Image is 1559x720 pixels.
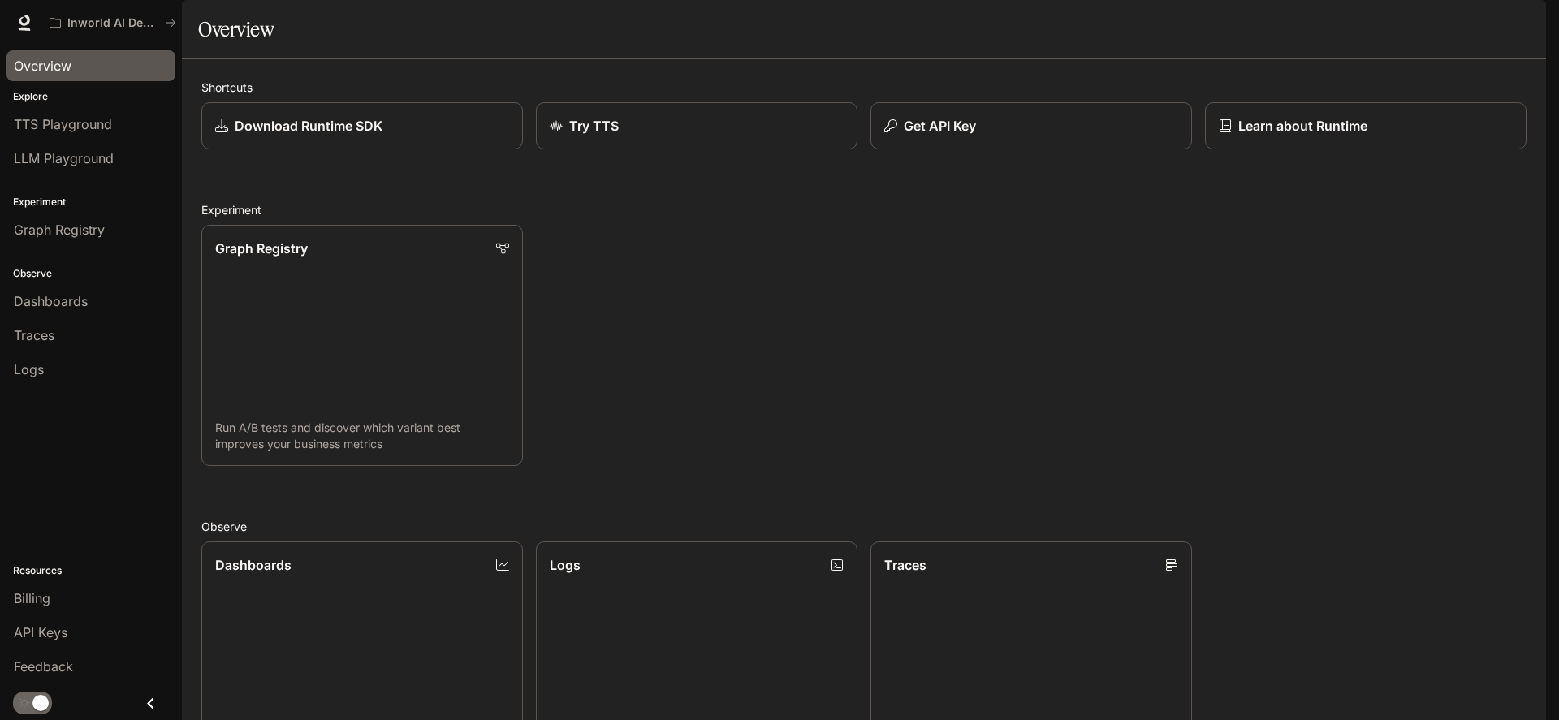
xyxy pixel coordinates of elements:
a: Download Runtime SDK [201,102,523,149]
p: Run A/B tests and discover which variant best improves your business metrics [215,420,509,452]
p: Traces [884,555,926,575]
a: Try TTS [536,102,857,149]
p: Download Runtime SDK [235,116,382,136]
p: Learn about Runtime [1238,116,1367,136]
p: Get API Key [904,116,976,136]
h2: Shortcuts [201,79,1527,96]
p: Try TTS [569,116,619,136]
p: Logs [550,555,581,575]
p: Inworld AI Demos [67,16,158,30]
iframe: Intercom live chat [1504,665,1543,704]
h2: Observe [201,518,1527,535]
a: Learn about Runtime [1205,102,1527,149]
p: Dashboards [215,555,292,575]
button: All workspaces [42,6,184,39]
h1: Overview [198,13,274,45]
button: Get API Key [870,102,1192,149]
a: Graph RegistryRun A/B tests and discover which variant best improves your business metrics [201,225,523,466]
p: Graph Registry [215,239,308,258]
h2: Experiment [201,201,1527,218]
